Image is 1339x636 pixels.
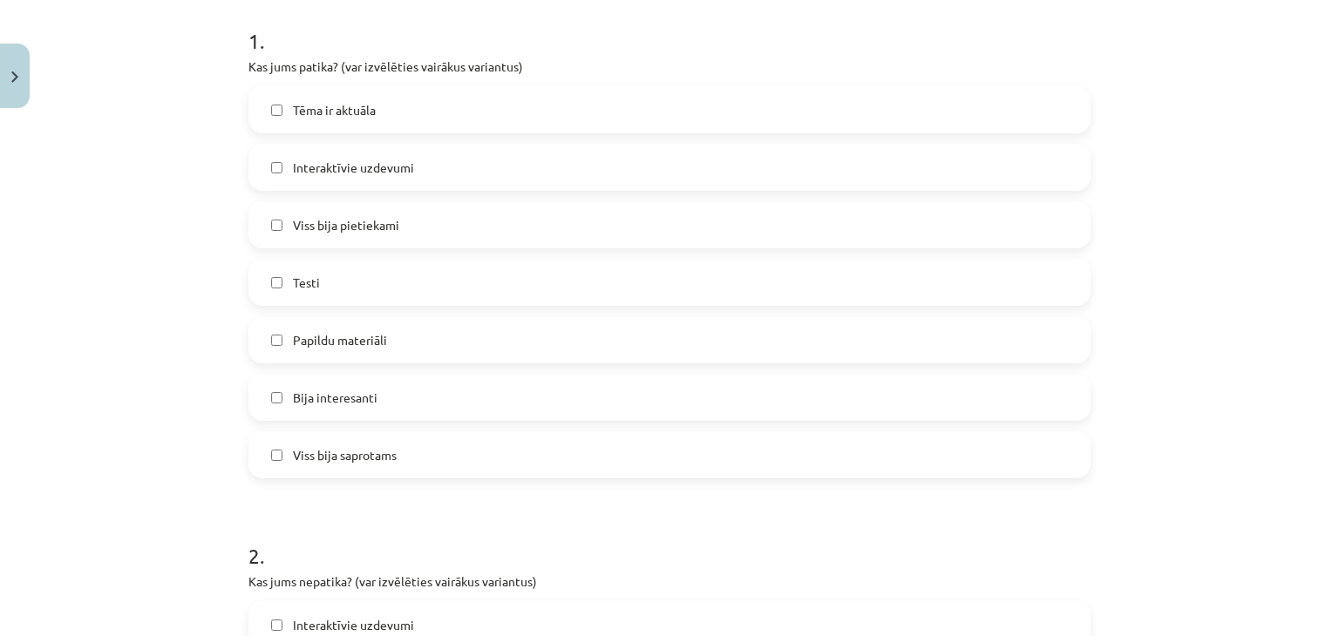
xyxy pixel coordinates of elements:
[271,335,282,346] input: Papildu materiāli
[248,572,1091,591] p: Kas jums nepatika? (var izvēlēties vairākus variantus)
[271,105,282,116] input: Tēma ir aktuāla
[293,389,377,407] span: Bija interesanti
[271,392,282,403] input: Bija interesanti
[293,159,414,177] span: Interaktīvie uzdevumi
[293,446,397,464] span: Viss bija saprotams
[293,331,387,349] span: Papildu materiāli
[293,274,320,292] span: Testi
[271,619,282,631] input: Interaktīvie uzdevumi
[293,101,376,119] span: Tēma ir aktuāla
[293,216,399,234] span: Viss bija pietiekami
[271,277,282,288] input: Testi
[248,513,1091,567] h1: 2 .
[271,162,282,173] input: Interaktīvie uzdevumi
[11,71,18,83] img: icon-close-lesson-0947bae3869378f0d4975bcd49f059093ad1ed9edebbc8119c70593378902aed.svg
[271,450,282,461] input: Viss bija saprotams
[293,616,414,634] span: Interaktīvie uzdevumi
[271,220,282,231] input: Viss bija pietiekami
[248,58,1091,76] p: Kas jums patika? (var izvēlēties vairākus variantus)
